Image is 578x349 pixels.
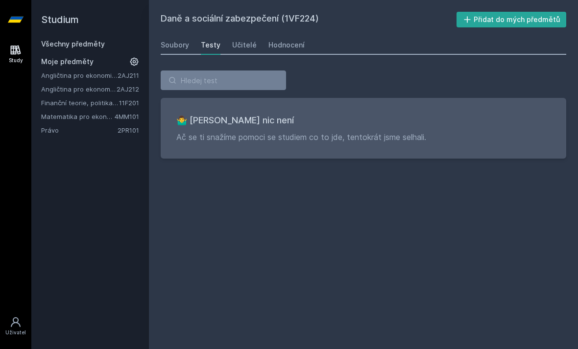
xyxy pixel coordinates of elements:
a: 2AJ212 [117,85,139,93]
a: 2AJ211 [118,71,139,79]
a: Testy [201,35,220,55]
a: Uživatel [2,311,29,341]
p: Ač se ti snažíme pomoci se studiem co to jde, tentokrát jsme selhali. [176,131,551,143]
a: Učitelé [232,35,257,55]
div: Učitelé [232,40,257,50]
div: Hodnocení [268,40,305,50]
input: Hledej test [161,70,286,90]
a: Finanční teorie, politika a instituce [41,98,119,108]
h3: 🤷‍♂️ [PERSON_NAME] nic není [176,114,551,127]
a: Soubory [161,35,189,55]
h2: Daně a sociální zabezpečení (1VF224) [161,12,457,27]
div: Uživatel [5,329,26,336]
a: Angličtina pro ekonomická studia 1 (B2/C1) [41,70,118,80]
a: Právo [41,125,118,135]
a: Všechny předměty [41,40,105,48]
div: Testy [201,40,220,50]
a: Angličtina pro ekonomická studia 2 (B2/C1) [41,84,117,94]
a: 2PR101 [118,126,139,134]
a: Hodnocení [268,35,305,55]
a: Study [2,39,29,69]
div: Study [9,57,23,64]
span: Moje předměty [41,57,94,67]
div: Soubory [161,40,189,50]
button: Přidat do mých předmětů [457,12,567,27]
a: 11F201 [119,99,139,107]
a: Matematika pro ekonomy [41,112,115,121]
a: 4MM101 [115,113,139,120]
